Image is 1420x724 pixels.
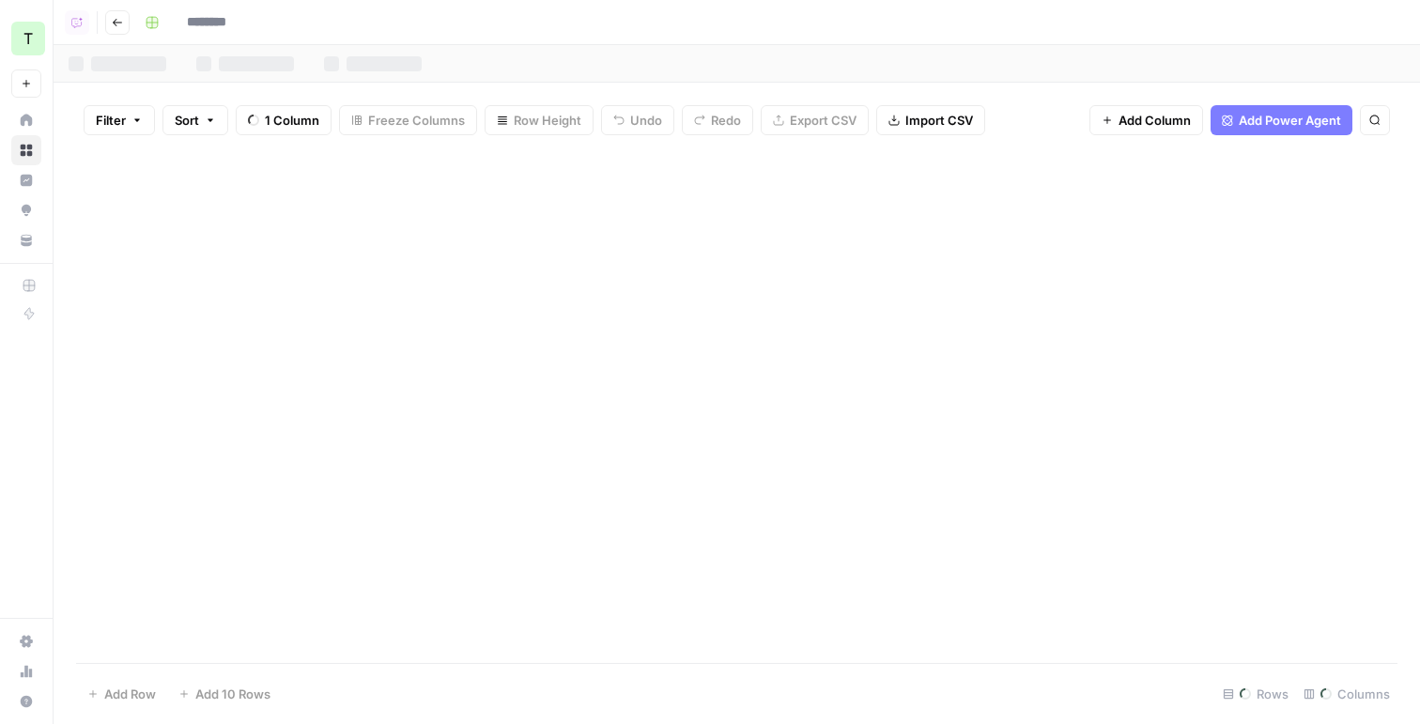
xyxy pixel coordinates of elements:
[11,105,41,135] a: Home
[11,656,41,686] a: Usage
[11,626,41,656] a: Settings
[1215,679,1296,709] div: Rows
[905,111,973,130] span: Import CSV
[265,111,319,130] span: 1 Column
[682,105,753,135] button: Redo
[162,105,228,135] button: Sort
[23,27,33,50] span: T
[368,111,465,130] span: Freeze Columns
[1089,105,1203,135] button: Add Column
[167,679,282,709] button: Add 10 Rows
[1119,111,1191,130] span: Add Column
[1211,105,1352,135] button: Add Power Agent
[76,679,167,709] button: Add Row
[711,111,741,130] span: Redo
[236,105,332,135] button: 1 Column
[96,111,126,130] span: Filter
[11,135,41,165] a: Browse
[11,686,41,716] button: Help + Support
[11,165,41,195] a: Insights
[1239,111,1341,130] span: Add Power Agent
[630,111,662,130] span: Undo
[485,105,594,135] button: Row Height
[601,105,674,135] button: Undo
[195,685,270,703] span: Add 10 Rows
[761,105,869,135] button: Export CSV
[11,195,41,225] a: Opportunities
[339,105,477,135] button: Freeze Columns
[11,225,41,255] a: Your Data
[514,111,581,130] span: Row Height
[1296,679,1397,709] div: Columns
[11,15,41,62] button: Workspace: Travis Demo
[175,111,199,130] span: Sort
[84,105,155,135] button: Filter
[790,111,857,130] span: Export CSV
[104,685,156,703] span: Add Row
[876,105,985,135] button: Import CSV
